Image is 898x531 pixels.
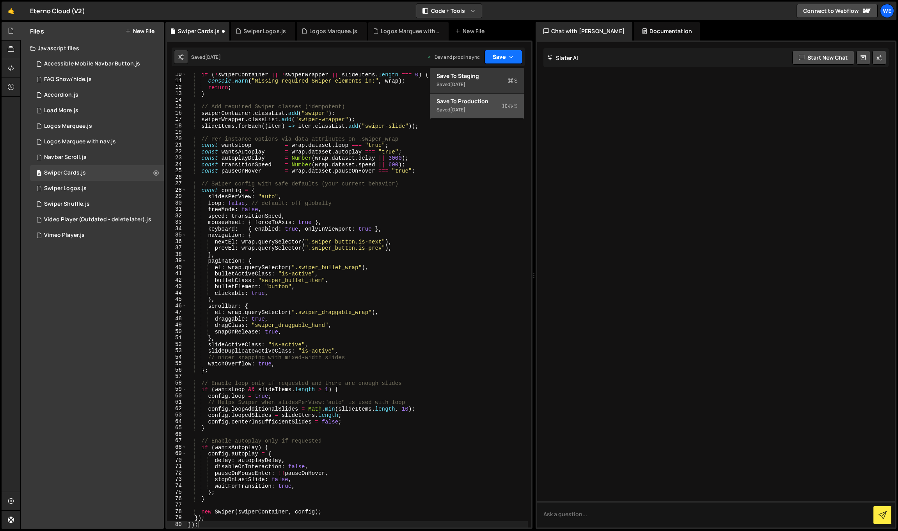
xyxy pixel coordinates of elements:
[508,77,518,85] span: S
[167,251,187,258] div: 38
[167,470,187,476] div: 72
[167,283,187,290] div: 43
[30,27,44,35] h2: Files
[21,41,164,56] div: Javascript files
[167,431,187,438] div: 66
[167,168,187,174] div: 25
[167,174,187,181] div: 26
[167,78,187,84] div: 11
[167,521,187,528] div: 80
[167,335,187,341] div: 51
[30,134,164,150] div: 14200/40212.js
[536,22,632,41] div: Chat with [PERSON_NAME]
[37,171,41,177] span: 0
[30,196,164,212] div: 14200/38085.js
[167,155,187,161] div: 23
[167,348,187,354] div: 53
[2,2,21,20] a: 🤙
[167,71,187,78] div: 10
[309,27,357,35] div: Logos Marquee.js
[167,354,187,361] div: 54
[167,219,187,226] div: 33
[416,4,482,18] button: Code + Tools
[167,206,187,213] div: 31
[502,102,518,110] span: S
[167,90,187,97] div: 13
[167,373,187,380] div: 57
[167,270,187,277] div: 41
[167,200,187,206] div: 30
[880,4,894,18] a: We
[167,489,187,496] div: 75
[167,418,187,425] div: 64
[167,425,187,431] div: 65
[167,187,187,194] div: 28
[167,148,187,155] div: 22
[30,165,164,181] div: 14200/36754.js
[167,193,187,200] div: 29
[167,341,187,348] div: 52
[437,97,518,105] div: Save to Production
[427,54,480,60] div: Dev and prod in sync
[167,444,187,451] div: 68
[30,212,166,228] div: 14200/36971.js
[167,161,187,168] div: 24
[30,87,164,103] div: 14200/36773.js
[44,216,151,223] div: Video Player (Outdated - delete later).js
[44,123,92,130] div: Logos Marquee.js
[167,515,187,521] div: 79
[167,386,187,393] div: 59
[167,97,187,104] div: 14
[167,360,187,367] div: 55
[44,154,87,161] div: Navbar Scroll.js
[44,169,86,176] div: Swiper Cards.js
[167,463,187,470] div: 71
[30,228,164,243] div: 14200/36414.js
[167,296,187,303] div: 45
[167,457,187,464] div: 70
[44,107,78,114] div: Load More.js
[167,129,187,136] div: 19
[44,138,116,145] div: Logos Marquee with nav.js
[167,110,187,116] div: 16
[430,93,524,119] button: Save to ProductionS Saved[DATE]
[167,290,187,296] div: 44
[167,508,187,515] div: 78
[167,226,187,232] div: 34
[44,232,85,239] div: Vimeo Player.js
[30,72,164,87] div: 14200/43317.js
[167,328,187,335] div: 50
[44,76,92,83] div: FAQ Show/hide.js
[167,264,187,271] div: 40
[167,309,187,316] div: 47
[191,54,221,60] div: Saved
[167,232,187,238] div: 35
[167,438,187,444] div: 67
[167,380,187,386] div: 58
[455,27,488,35] div: New File
[167,316,187,322] div: 48
[430,68,524,119] div: Code + Tools
[167,180,187,187] div: 27
[167,367,187,374] div: 56
[792,51,854,65] button: Start new chat
[797,4,878,18] a: Connect to Webflow
[437,105,518,115] div: Saved
[634,22,700,41] div: Documentation
[437,72,518,80] div: Save to Staging
[167,450,187,457] div: 69
[547,54,579,62] h2: Slater AI
[44,185,87,192] div: Swiper Logos.js
[167,136,187,142] div: 20
[167,406,187,412] div: 62
[437,80,518,89] div: Saved
[30,6,85,16] div: Eterno Cloud (V2)
[167,245,187,251] div: 37
[30,150,164,165] div: 14200/36604.js
[167,258,187,264] div: 39
[167,213,187,219] div: 32
[44,92,78,99] div: Accordion.js
[167,393,187,399] div: 60
[167,116,187,123] div: 17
